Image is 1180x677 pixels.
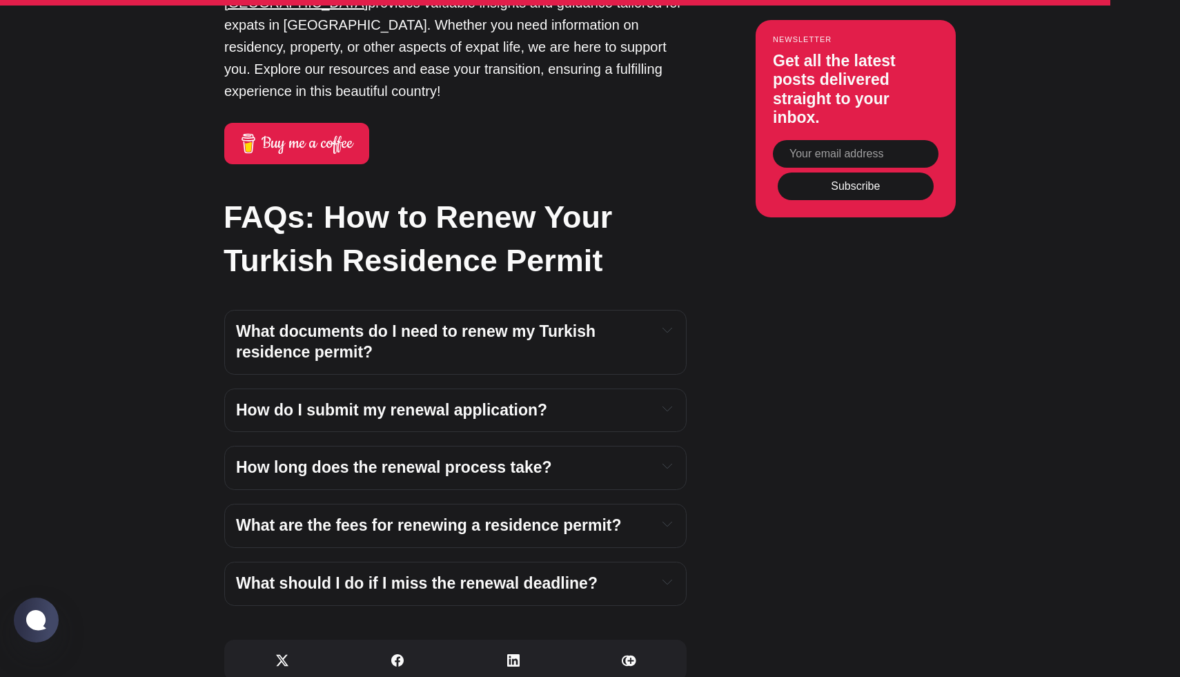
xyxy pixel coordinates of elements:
a: Buy me a coffee [224,123,369,164]
span: What documents do I need to renew my Turkish residence permit? [236,322,600,361]
button: Expand toggle to read content [660,400,675,417]
span: What are the fees for renewing a residence permit? [236,516,622,534]
button: Expand toggle to read content [660,573,675,590]
input: Your email address [773,140,938,168]
button: Expand toggle to read content [660,458,675,474]
button: Expand toggle to read content [660,516,675,532]
small: Newsletter [773,35,938,43]
span: What should I do if I miss the renewal deadline? [236,574,598,592]
button: Expand toggle to read content [660,322,675,338]
strong: FAQs: How to Renew Your Turkish Residence Permit [224,199,612,278]
span: How long does the renewal process take? [236,458,552,476]
span: How do I submit my renewal application? [236,401,547,419]
h3: Get all the latest posts delivered straight to your inbox. [773,52,938,128]
button: Subscribe [778,173,934,200]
